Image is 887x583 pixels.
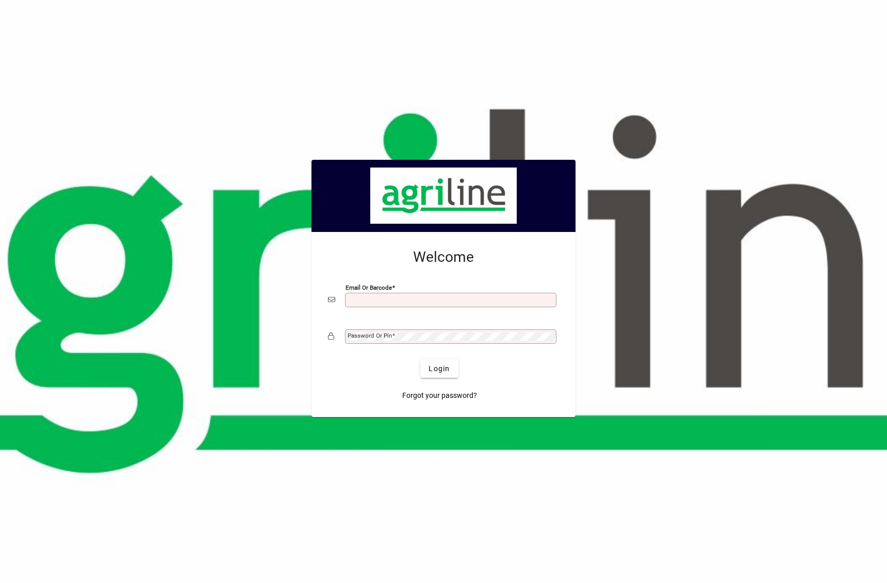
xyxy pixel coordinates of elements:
[420,359,458,378] button: Login
[348,332,392,339] mat-label: Password or Pin
[402,390,477,401] span: Forgot your password?
[328,248,559,266] h2: Welcome
[398,386,481,405] a: Forgot your password?
[346,284,392,291] mat-label: Email or Barcode
[429,363,450,374] span: Login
